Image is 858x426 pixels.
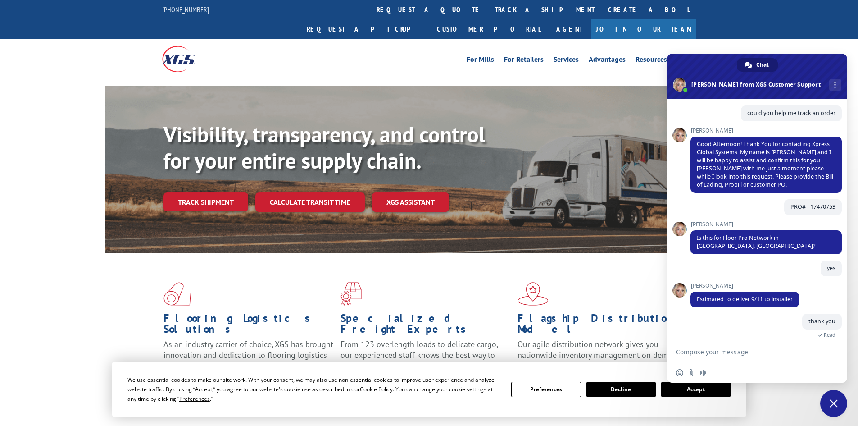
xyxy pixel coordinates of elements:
a: Resources [636,56,667,66]
span: As an industry carrier of choice, XGS has brought innovation and dedication to flooring logistics... [163,339,333,371]
h1: Flooring Logistics Solutions [163,313,334,339]
span: Insert an emoji [676,369,683,376]
a: Calculate transit time [255,192,365,212]
span: could you help me track an order [747,109,835,117]
a: Services [554,56,579,66]
span: Estimated to deliver 9/11 to installer [697,295,793,303]
div: Cookie Consent Prompt [112,362,746,417]
img: xgs-icon-flagship-distribution-model-red [518,282,549,306]
span: Good Afternoon! Thank You for contacting Xpress Global Systems. My name is [PERSON_NAME] and I wi... [697,140,833,188]
span: thank you [808,317,835,325]
div: [DATE] [749,94,766,99]
span: PRO# - 17470753 [790,203,835,211]
div: More channels [829,79,841,91]
a: For Retailers [504,56,544,66]
a: Customer Portal [430,19,547,39]
span: Preferences [179,395,210,403]
a: For Mills [467,56,494,66]
span: Our agile distribution network gives you nationwide inventory management on demand. [518,339,683,360]
span: Cookie Policy [360,385,393,393]
button: Accept [661,382,731,397]
div: Close chat [820,390,847,417]
span: Audio message [699,369,707,376]
textarea: Compose your message... [676,348,818,356]
span: yes [827,264,835,272]
span: [PERSON_NAME] [690,221,842,228]
span: [PERSON_NAME] [690,283,799,289]
span: [PERSON_NAME] [690,128,842,134]
span: Read [824,332,835,338]
a: Request a pickup [300,19,430,39]
button: Decline [586,382,656,397]
h1: Specialized Freight Experts [340,313,511,339]
a: XGS ASSISTANT [372,192,449,212]
img: xgs-icon-focused-on-flooring-red [340,282,362,306]
img: xgs-icon-total-supply-chain-intelligence-red [163,282,191,306]
a: Join Our Team [591,19,696,39]
b: Visibility, transparency, and control for your entire supply chain. [163,120,485,174]
button: Preferences [511,382,581,397]
h1: Flagship Distribution Model [518,313,688,339]
span: Is this for Floor Pro Network in [GEOGRAPHIC_DATA], [GEOGRAPHIC_DATA]? [697,234,815,250]
span: Send a file [688,369,695,376]
span: Chat [756,58,769,72]
a: Track shipment [163,192,248,211]
a: Agent [547,19,591,39]
a: [PHONE_NUMBER] [162,5,209,14]
div: Chat [737,58,778,72]
div: We use essential cookies to make our site work. With your consent, we may also use non-essential ... [127,375,500,403]
p: From 123 overlength loads to delicate cargo, our experienced staff knows the best way to move you... [340,339,511,379]
a: Advantages [589,56,626,66]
